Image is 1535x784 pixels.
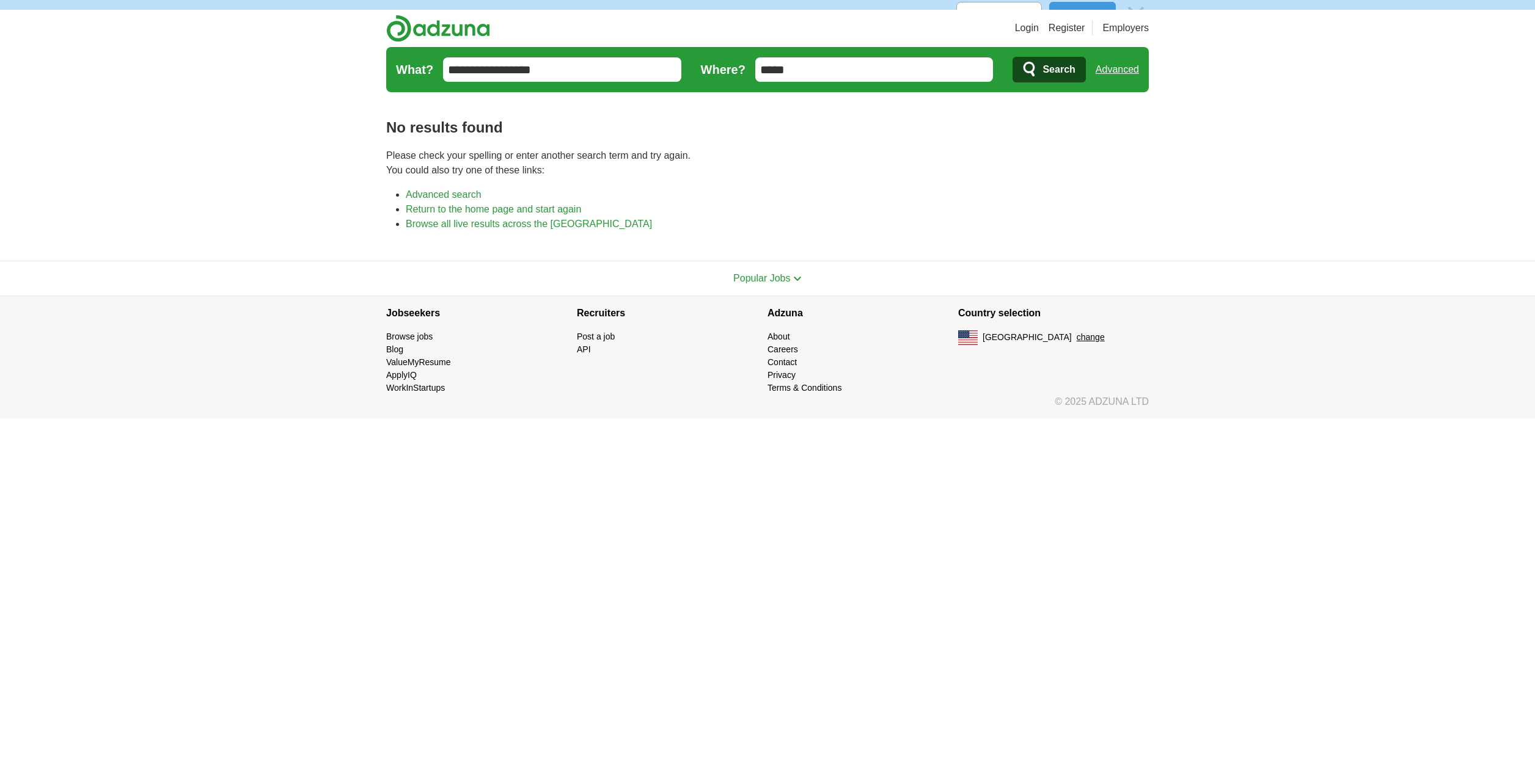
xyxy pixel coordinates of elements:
[577,344,591,354] a: API
[767,357,797,367] a: Contact
[1015,21,1039,35] a: Login
[396,60,433,79] label: What?
[1049,2,1116,27] button: Doorgaan
[376,394,1159,419] div: © 2025 ADZUNA LTD
[406,219,652,229] a: Browse all live results across the [GEOGRAPHIC_DATA]
[767,370,796,380] a: Privacy
[386,383,445,393] a: WorkInStartups
[406,189,482,200] a: Advanced search
[386,370,417,380] a: ApplyIQ
[958,296,1149,330] h4: Country selection
[1077,331,1105,344] button: change
[386,7,948,22] p: [PERSON_NAME] je in [GEOGRAPHIC_DATA]? Selecteer het juiste land om vacatures in jouw locatie te ...
[386,344,403,354] a: Blog
[767,344,798,354] a: Careers
[733,273,790,283] span: Popular Jobs
[701,60,746,79] label: Where?
[1042,57,1075,82] span: Search
[1013,57,1085,82] button: Search
[1096,57,1139,82] a: Advanced
[386,357,451,367] a: ValueMyResume
[793,276,802,281] img: toggle icon
[386,332,433,341] a: Browse jobs
[386,148,1149,178] p: Please check your spelling or enter another search term and try again. You could also try one of ...
[386,117,1149,139] h1: No results found
[577,332,615,341] a: Post a job
[406,204,581,214] a: Return to the home page and start again
[767,383,841,393] a: Terms & Conditions
[1123,2,1149,27] img: icon_close_no_bg.svg
[1102,21,1149,35] a: Employers
[958,330,978,345] img: US flag
[386,15,490,42] img: Adzuna logo
[767,332,790,341] a: About
[1049,21,1085,35] a: Register
[983,331,1072,344] span: [GEOGRAPHIC_DATA]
